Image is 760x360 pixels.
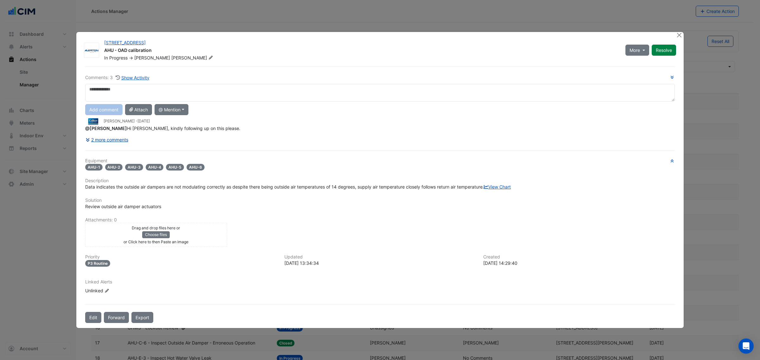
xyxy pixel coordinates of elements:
[483,260,675,266] div: [DATE] 14:29:40
[85,158,675,164] h6: Equipment
[134,55,170,60] span: [PERSON_NAME]
[142,231,170,238] button: Choose files
[104,312,129,323] button: Forward
[738,338,754,354] div: Open Intercom Messenger
[652,45,676,56] button: Resolve
[146,164,164,171] span: AHU-4
[129,55,133,60] span: ->
[104,55,128,60] span: In Progress
[155,104,188,115] button: @ Mention
[625,45,649,56] button: More
[105,164,123,171] span: AHU-2
[132,226,180,230] small: Drag and drop files here or
[85,178,675,183] h6: Description
[284,254,476,260] h6: Updated
[84,47,99,54] img: Alerton
[85,260,110,267] div: P3 Routine
[115,74,150,81] button: Show Activity
[85,126,127,131] span: r.emerson@alerton.com.au [Alerton]
[630,47,640,53] span: More
[85,184,511,189] span: Data indicates the outside air dampers are not modulating correctly as despite there being outsid...
[131,312,153,323] a: Export
[85,254,277,260] h6: Priority
[85,164,103,171] span: AHU-1
[85,198,675,203] h6: Solution
[85,134,129,145] button: 2 more comments
[85,279,675,285] h6: Linked Alerts
[125,104,152,115] button: Attach
[187,164,205,171] span: AHU-6
[484,184,511,189] a: View Chart
[85,118,101,125] img: Colliers
[85,126,240,131] span: Hi [PERSON_NAME], kindly following up on this please.
[104,47,618,55] div: AHU - OAD calibration
[85,204,161,209] span: Review outside air damper actuators
[104,289,109,293] fa-icon: Edit Linked Alerts
[104,118,150,124] small: [PERSON_NAME] -
[284,260,476,266] div: [DATE] 13:34:34
[85,312,101,323] button: Edit
[85,74,150,81] div: Comments: 3
[483,254,675,260] h6: Created
[104,40,146,45] a: [STREET_ADDRESS]
[85,217,675,223] h6: Attachments: 0
[676,32,682,39] button: Close
[123,239,188,244] small: or Click here to then Paste an image
[166,164,184,171] span: AHU-5
[171,55,214,61] span: [PERSON_NAME]
[137,119,150,123] span: 2025-08-19 13:34:34
[85,287,161,294] div: Unlinked
[125,164,143,171] span: AHU-3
